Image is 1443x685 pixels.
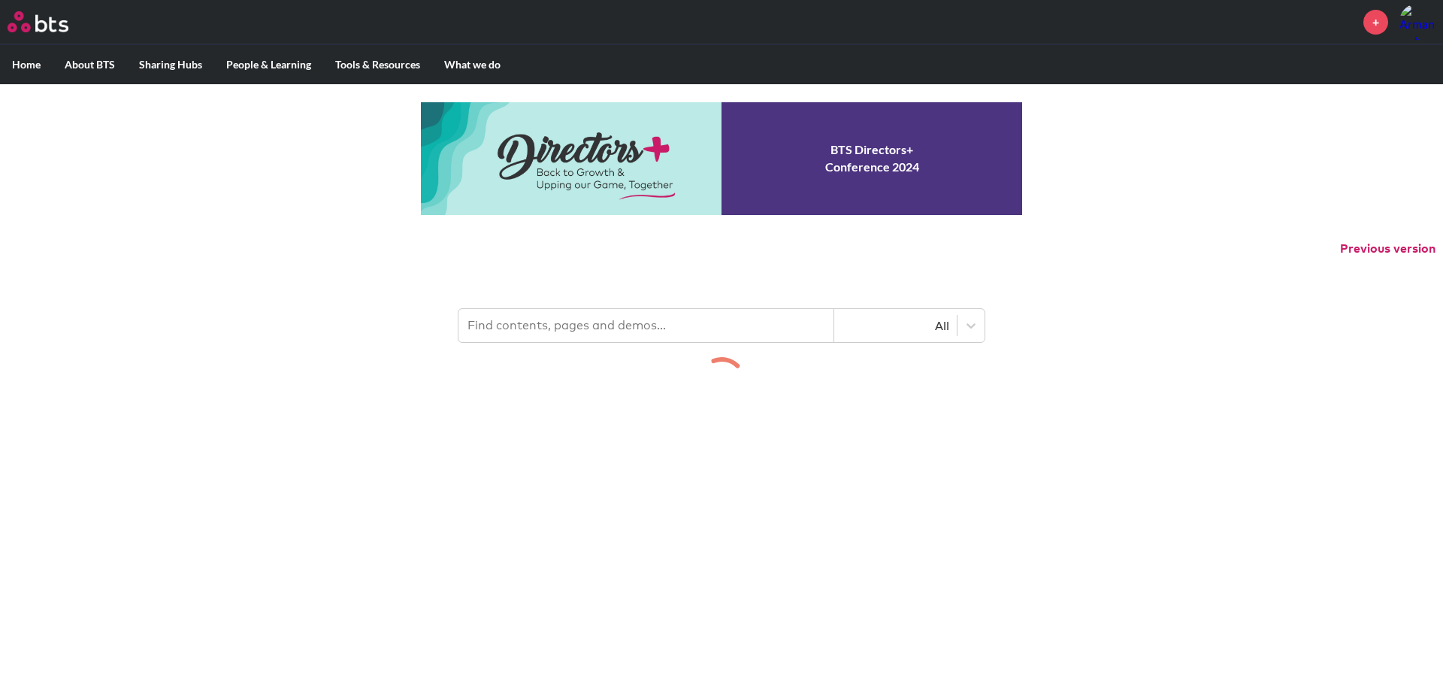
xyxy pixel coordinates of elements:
label: Sharing Hubs [127,45,214,84]
input: Find contents, pages and demos... [458,309,834,342]
label: What we do [432,45,513,84]
label: Tools & Resources [323,45,432,84]
img: BTS Logo [8,11,68,32]
div: All [842,317,949,334]
label: People & Learning [214,45,323,84]
button: Previous version [1340,241,1435,257]
img: Armando Galvez [1399,4,1435,40]
label: About BTS [53,45,127,84]
a: Conference 2024 [421,102,1022,215]
a: Go home [8,11,96,32]
a: + [1363,10,1388,35]
a: Profile [1399,4,1435,40]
